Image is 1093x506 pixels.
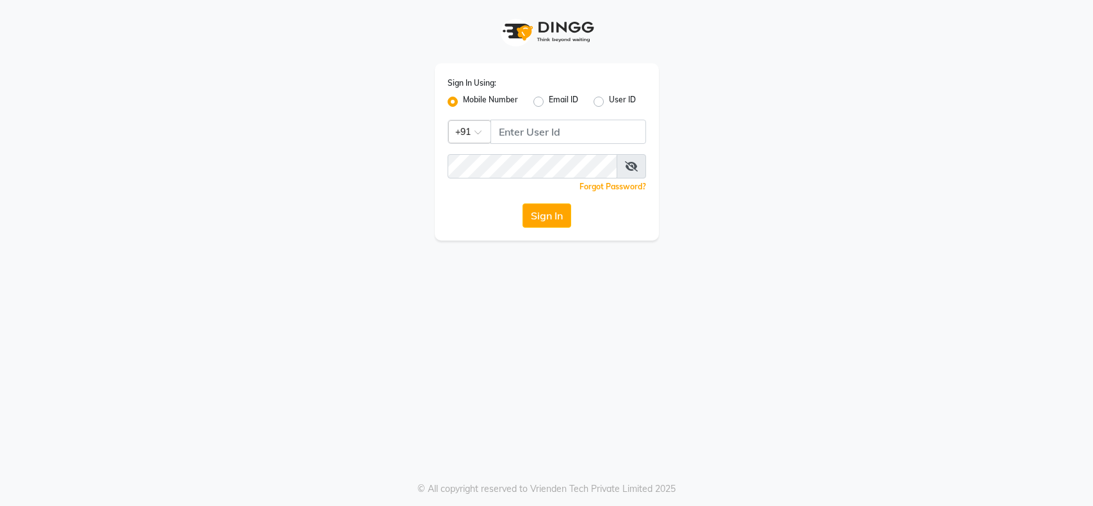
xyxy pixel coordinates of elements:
[490,120,646,144] input: Username
[549,94,578,109] label: Email ID
[579,182,646,191] a: Forgot Password?
[463,94,518,109] label: Mobile Number
[448,154,617,178] input: Username
[496,13,598,51] img: logo1.svg
[609,94,636,109] label: User ID
[448,77,496,89] label: Sign In Using:
[522,203,571,228] button: Sign In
